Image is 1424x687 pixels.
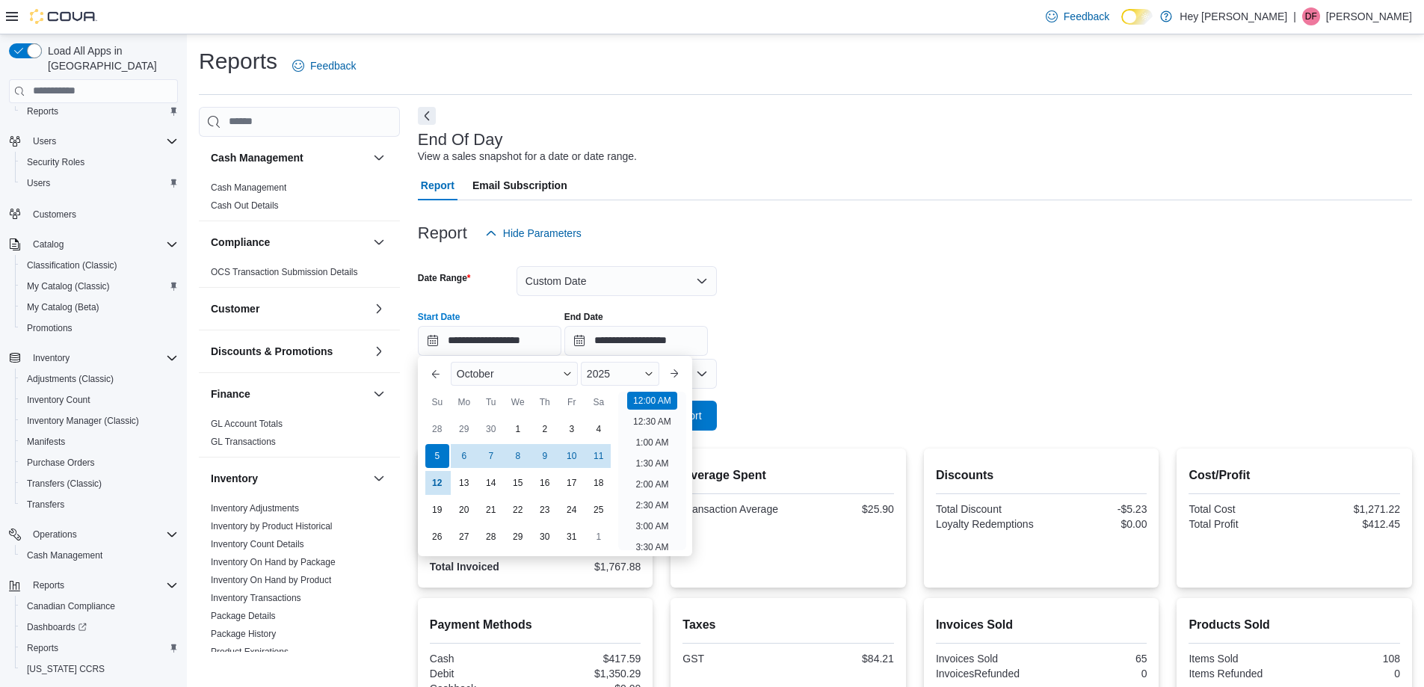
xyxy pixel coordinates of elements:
div: InvoicesRefunded [936,668,1038,680]
button: Inventory Manager (Classic) [15,410,184,431]
button: Inventory [27,349,75,367]
h3: Customer [211,301,259,316]
a: My Catalog (Beta) [21,298,105,316]
button: Users [15,173,184,194]
div: Button. Open the year selector. 2025 is currently selected. [581,362,659,386]
li: 3:30 AM [629,538,674,556]
a: Reports [21,639,64,657]
button: Cash Management [370,149,388,167]
h3: End Of Day [418,131,503,149]
span: Report [421,170,454,200]
button: Inventory [211,471,367,486]
span: GL Account Totals [211,418,283,430]
a: Inventory On Hand by Product [211,575,331,585]
div: day-20 [452,498,476,522]
span: My Catalog (Classic) [21,277,178,295]
span: Package Details [211,610,276,622]
span: Classification (Classic) [21,256,178,274]
a: Inventory Manager (Classic) [21,412,145,430]
span: OCS Transaction Submission Details [211,266,358,278]
button: Operations [27,526,83,543]
span: Inventory On Hand by Package [211,556,336,568]
span: Purchase Orders [21,454,178,472]
span: Canadian Compliance [27,600,115,612]
button: Finance [370,385,388,403]
div: $84.21 [792,653,894,665]
label: End Date [564,311,603,323]
a: Feedback [286,51,362,81]
span: Adjustments (Classic) [27,373,114,385]
div: Su [425,390,449,414]
div: 0 [1298,668,1400,680]
label: Start Date [418,311,460,323]
span: Inventory by Product Historical [211,520,333,532]
button: Reports [15,638,184,659]
a: My Catalog (Classic) [21,277,116,295]
span: Inventory Count [27,394,90,406]
div: October, 2025 [424,416,612,550]
div: day-10 [560,444,584,468]
div: Items Refunded [1189,668,1291,680]
div: Cash [430,653,532,665]
span: Inventory Count Details [211,538,304,550]
button: Catalog [3,234,184,255]
button: Inventory [3,348,184,369]
div: day-12 [425,471,449,495]
a: Users [21,174,56,192]
a: Inventory Count [21,391,96,409]
span: Inventory [33,352,70,364]
div: day-28 [479,525,503,549]
span: Cash Management [211,182,286,194]
div: day-6 [452,444,476,468]
h2: Average Spent [682,466,894,484]
div: Total Profit [1189,518,1291,530]
span: Manifests [21,433,178,451]
button: Catalog [27,235,70,253]
span: Catalog [33,238,64,250]
a: [US_STATE] CCRS [21,660,111,678]
span: Dashboards [27,621,87,633]
button: Discounts & Promotions [370,342,388,360]
span: Security Roles [27,156,84,168]
button: Cash Management [211,150,367,165]
button: Users [27,132,62,150]
span: Classification (Classic) [27,259,117,271]
span: Feedback [310,58,356,73]
button: My Catalog (Beta) [15,297,184,318]
a: Reports [21,102,64,120]
li: 2:30 AM [629,496,674,514]
button: Operations [3,524,184,545]
a: Inventory On Hand by Package [211,557,336,567]
a: Dashboards [15,617,184,638]
h3: Report [418,224,467,242]
span: Reports [21,102,178,120]
h3: Inventory [211,471,258,486]
a: Promotions [21,319,78,337]
div: day-31 [560,525,584,549]
span: Cash Management [27,549,102,561]
div: day-27 [452,525,476,549]
div: day-18 [587,471,611,495]
button: Purchase Orders [15,452,184,473]
span: Reports [27,105,58,117]
div: Th [533,390,557,414]
div: $1,271.22 [1298,503,1400,515]
a: Inventory Count Details [211,539,304,549]
button: Users [3,131,184,152]
button: Custom Date [517,266,717,296]
h3: Compliance [211,235,270,250]
span: 2025 [587,368,610,380]
div: 108 [1298,653,1400,665]
button: Compliance [211,235,367,250]
button: Reports [3,575,184,596]
span: Security Roles [21,153,178,171]
button: Transfers (Classic) [15,473,184,494]
div: $0.00 [1044,518,1147,530]
div: day-15 [506,471,530,495]
button: Previous Month [424,362,448,386]
span: Inventory Manager (Classic) [21,412,178,430]
div: Finance [199,415,400,457]
span: Transfers (Classic) [21,475,178,493]
div: day-2 [533,417,557,441]
div: $25.90 [792,503,894,515]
